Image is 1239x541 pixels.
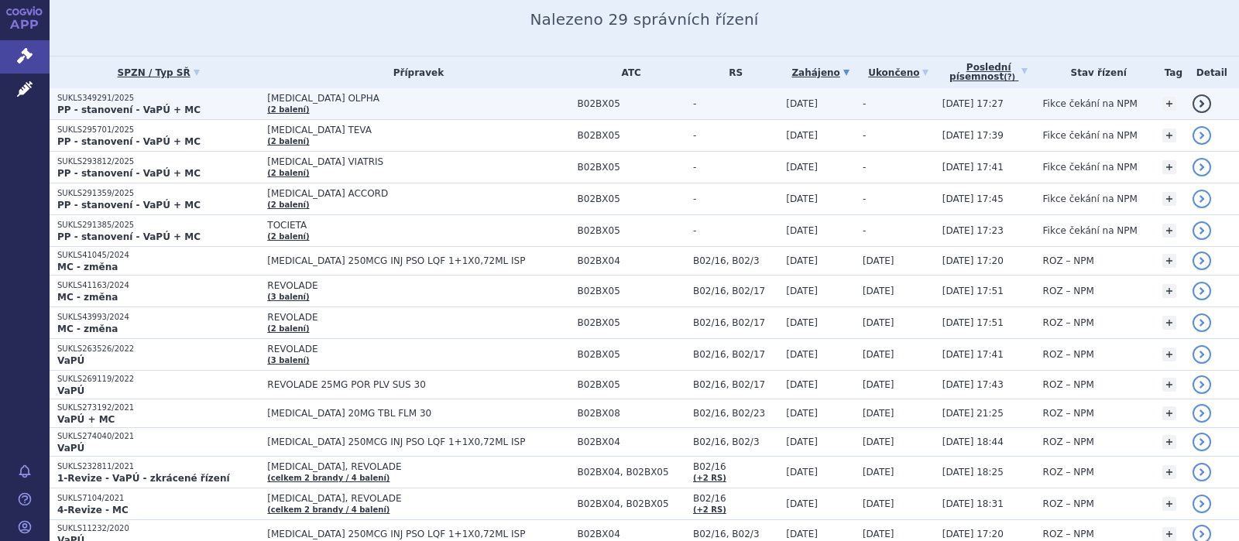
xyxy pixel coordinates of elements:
span: [DATE] 17:23 [942,225,1004,236]
span: Fikce čekání na NPM [1043,193,1138,204]
span: - [693,98,778,109]
span: [DATE] [863,467,894,478]
span: [DATE] [863,255,894,266]
p: SUKLS293812/2025 [57,156,259,167]
span: REVOLADE [267,280,569,291]
span: B02BX05 [578,193,685,204]
strong: MC - změna [57,262,118,272]
span: [MEDICAL_DATA] ACCORD [267,188,569,199]
span: [DATE] [863,529,894,539]
span: B02/16, B02/17 [693,286,778,296]
span: [DATE] [863,286,894,296]
span: [DATE] 17:41 [942,162,1004,173]
span: ROZ – NPM [1043,255,1094,266]
p: SUKLS273192/2021 [57,402,259,413]
p: SUKLS291359/2025 [57,188,259,199]
a: (2 balení) [267,200,309,209]
span: - [693,193,778,204]
span: [DATE] 17:51 [942,317,1004,328]
p: SUKLS7104/2021 [57,493,259,504]
span: [MEDICAL_DATA] VIATRIS [267,156,569,167]
strong: PP - stanovení - VaPÚ + MC [57,168,201,179]
span: Fikce čekání na NPM [1043,130,1138,141]
a: + [1162,527,1176,541]
strong: VaPÚ [57,443,84,454]
strong: 4-Revize - MC [57,505,129,515]
a: Zahájeno [786,62,855,84]
a: detail [1193,404,1211,423]
span: [DATE] 17:39 [942,130,1004,141]
span: [DATE] [786,193,818,204]
span: B02BX05 [578,379,685,390]
span: - [863,162,866,173]
a: detail [1193,252,1211,270]
span: - [693,130,778,141]
a: detail [1193,126,1211,145]
span: [DATE] [786,529,818,539]
span: B02BX04 [578,529,685,539]
th: Tag [1155,56,1185,88]
span: ROZ – NPM [1043,317,1094,328]
strong: 1-Revize - VaPÚ - zkrácené řízení [57,473,230,484]
a: detail [1193,345,1211,364]
span: B02/16, B02/23 [693,408,778,419]
th: Přípravek [259,56,569,88]
a: (3 balení) [267,356,309,365]
span: [DATE] [863,498,894,509]
p: SUKLS349291/2025 [57,93,259,104]
a: + [1162,284,1176,298]
span: TOCIETA [267,220,569,231]
span: [DATE] 17:43 [942,379,1004,390]
span: Fikce čekání na NPM [1043,225,1138,236]
span: [DATE] 18:25 [942,467,1004,478]
span: REVOLADE [267,312,569,323]
span: [DATE] [786,498,818,509]
span: [MEDICAL_DATA] 20MG TBL FLM 30 [267,408,569,419]
span: [DATE] [863,349,894,360]
span: B02/16, B02/17 [693,317,778,328]
th: Detail [1185,56,1239,88]
a: + [1162,316,1176,330]
p: SUKLS263526/2022 [57,344,259,354]
span: [DATE] [786,379,818,390]
span: B02/16, B02/17 [693,379,778,390]
a: detail [1193,375,1211,394]
span: - [863,98,866,109]
span: Nalezeno 29 správních řízení [530,10,758,29]
p: SUKLS11232/2020 [57,523,259,534]
a: detail [1193,282,1211,300]
span: B02BX05 [578,349,685,360]
p: SUKLS291385/2025 [57,220,259,231]
a: + [1162,378,1176,392]
a: detail [1193,221,1211,240]
span: [DATE] 17:27 [942,98,1004,109]
span: - [693,162,778,173]
span: ROZ – NPM [1043,437,1094,447]
span: [DATE] 18:44 [942,437,1004,447]
span: - [863,225,866,236]
span: [DATE] 17:41 [942,349,1004,360]
span: ROZ – NPM [1043,379,1094,390]
span: [DATE] [786,349,818,360]
span: B02BX05 [578,130,685,141]
a: (2 balení) [267,232,309,241]
span: ROZ – NPM [1043,286,1094,296]
p: SUKLS41045/2024 [57,250,259,261]
th: ATC [570,56,685,88]
a: (2 balení) [267,169,309,177]
span: B02BX08 [578,408,685,419]
a: detail [1193,463,1211,481]
strong: MC - změna [57,292,118,303]
a: (celkem 2 brandy / 4 balení) [267,474,390,482]
a: (2 balení) [267,105,309,114]
a: detail [1193,158,1211,176]
span: [DATE] 17:45 [942,193,1004,204]
span: [MEDICAL_DATA] 250MCG INJ PSO LQF 1+1X0,72ML ISP [267,437,569,447]
span: ROZ – NPM [1043,467,1094,478]
span: [DATE] [863,437,894,447]
a: + [1162,465,1176,479]
a: + [1162,435,1176,449]
span: [DATE] [863,408,894,419]
span: B02BX04 [578,255,685,266]
span: [DATE] [863,317,894,328]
